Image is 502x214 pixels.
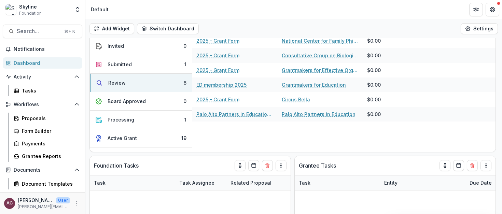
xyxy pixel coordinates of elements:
button: Active Grant19 [90,129,192,147]
button: Switch Dashboard [137,23,199,34]
a: Grantmakers for Education [282,81,346,88]
a: ED membership 2025 [196,81,247,88]
div: Related Proposal [226,175,312,190]
div: Document Templates [22,180,77,187]
a: Form Builder [11,125,82,137]
button: Processing1 [90,111,192,129]
div: 0 [183,98,186,105]
span: Notifications [14,46,80,52]
a: Document Templates [11,178,82,189]
span: Documents [14,167,71,173]
div: $0.00 [367,96,381,103]
div: $0.00 [367,52,381,59]
a: 2025 - Grant Form [196,52,239,59]
div: Related Proposal [226,179,276,186]
div: Task [295,179,315,186]
div: Form Builder [22,127,77,134]
div: Task [90,175,175,190]
a: Palo Alto Partners in Education [282,111,355,118]
div: Grantee Reports [22,153,77,160]
div: Entity [380,179,402,186]
div: Task [90,179,110,186]
img: Skyline [5,4,16,15]
button: Delete card [262,160,273,171]
p: [PERSON_NAME][EMAIL_ADDRESS][DOMAIN_NAME] [18,204,70,210]
button: Submitted1 [90,55,192,74]
div: Due Date [465,179,496,186]
a: Grantmakers for Effective Organizations [282,67,359,74]
div: $0.00 [367,81,381,88]
button: Search... [3,25,82,38]
div: Task [295,175,380,190]
a: Grantee Reports [11,151,82,162]
p: Foundation Tasks [94,161,139,170]
span: Workflows [14,102,71,108]
div: Review [108,79,126,86]
button: Delete card [467,160,478,171]
span: Search... [17,28,60,34]
div: Default [91,6,109,13]
button: Drag [480,160,491,171]
div: $0.00 [367,111,381,118]
div: Entity [380,175,465,190]
div: 0 [183,42,186,49]
div: Task Assignee [175,175,226,190]
div: Processing [108,116,134,123]
button: toggle-assigned-to-me [235,160,246,171]
div: Skyline [19,3,42,10]
div: $0.00 [367,67,381,74]
button: Open Activity [3,71,82,82]
button: Notifications [3,44,82,55]
a: 2025 - Grant Form [196,96,239,103]
div: Proposals [22,115,77,122]
div: Task Assignee [175,179,219,186]
button: Board Approved0 [90,92,192,111]
a: Proposals [11,113,82,124]
a: Tasks [11,85,82,96]
button: Get Help [486,3,499,16]
button: Open entity switcher [73,3,82,16]
a: Palo Alto Partners in Education - 2025 - Grant Form [196,111,274,118]
button: More [73,199,81,208]
div: Invited [108,42,124,49]
button: Review6 [90,74,192,92]
div: $0.00 [367,37,381,44]
a: Dashboard [3,57,82,69]
a: National Center for Family Philanthropy Inc. [282,37,359,44]
button: toggle-assigned-to-me [440,160,450,171]
div: Board Approved [108,98,146,105]
button: Calendar [453,160,464,171]
a: Circus Bella [282,96,310,103]
div: Dashboard [14,59,77,67]
p: Grantee Tasks [299,161,336,170]
button: Calendar [248,160,259,171]
button: Add Widget [89,23,134,34]
p: User [56,197,70,203]
div: Submitted [108,61,132,68]
button: Open Documents [3,165,82,175]
button: Open Workflows [3,99,82,110]
a: 2025 - Grant Form [196,67,239,74]
div: 6 [183,79,186,86]
div: 1 [184,61,186,68]
div: Angie Chen [6,201,13,205]
a: 2025 - Grant Form [196,37,239,44]
button: Settings [461,23,498,34]
span: Foundation [19,10,42,16]
a: Payments [11,138,82,149]
div: Active Grant [108,134,137,142]
nav: breadcrumb [88,4,111,14]
button: Drag [276,160,287,171]
div: 1 [184,116,186,123]
span: Activity [14,74,71,80]
a: Consultative Group on Biological Diversity [282,52,359,59]
p: [PERSON_NAME] [18,197,53,204]
div: Payments [22,140,77,147]
button: Partners [469,3,483,16]
div: 19 [181,134,186,142]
